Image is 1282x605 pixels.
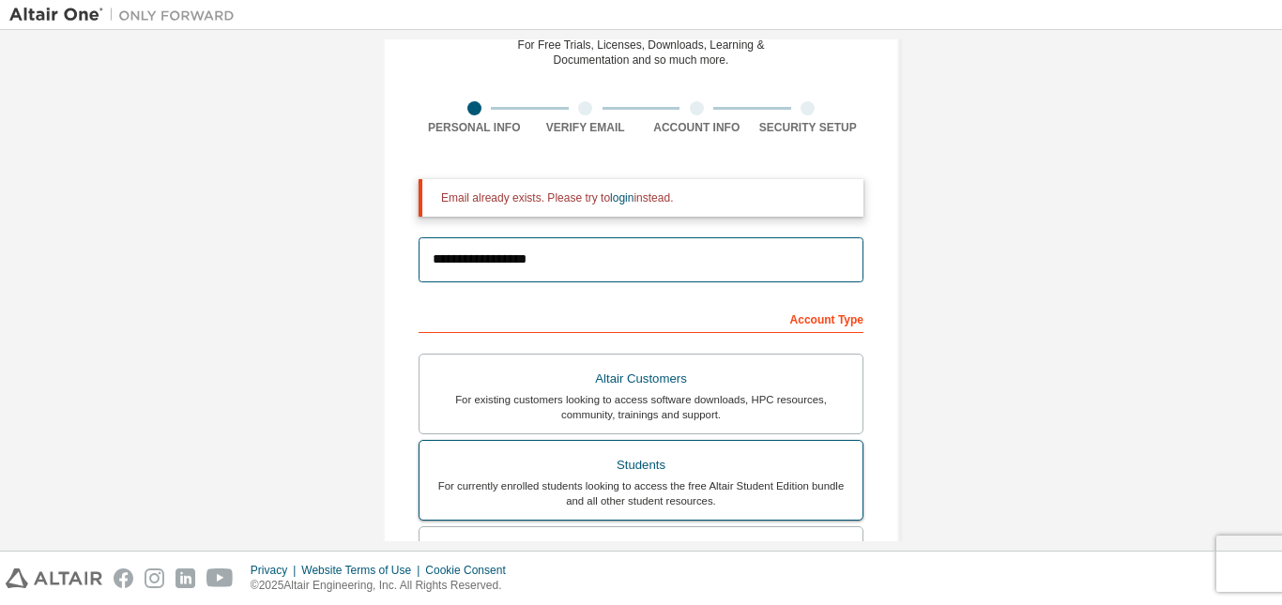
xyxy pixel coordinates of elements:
[753,120,864,135] div: Security Setup
[431,452,851,478] div: Students
[301,563,425,578] div: Website Terms of Use
[145,568,164,588] img: instagram.svg
[419,303,863,333] div: Account Type
[9,6,244,24] img: Altair One
[251,563,301,578] div: Privacy
[431,538,851,565] div: Faculty
[176,568,195,588] img: linkedin.svg
[518,38,765,68] div: For Free Trials, Licenses, Downloads, Learning & Documentation and so much more.
[425,563,516,578] div: Cookie Consent
[441,190,848,205] div: Email already exists. Please try to instead.
[6,568,102,588] img: altair_logo.svg
[431,392,851,422] div: For existing customers looking to access software downloads, HPC resources, community, trainings ...
[251,578,517,594] p: © 2025 Altair Engineering, Inc. All Rights Reserved.
[114,568,133,588] img: facebook.svg
[610,191,633,204] a: login
[431,478,851,508] div: For currently enrolled students looking to access the free Altair Student Edition bundle and all ...
[530,120,642,135] div: Verify Email
[431,366,851,392] div: Altair Customers
[419,120,530,135] div: Personal Info
[206,568,234,588] img: youtube.svg
[641,120,753,135] div: Account Info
